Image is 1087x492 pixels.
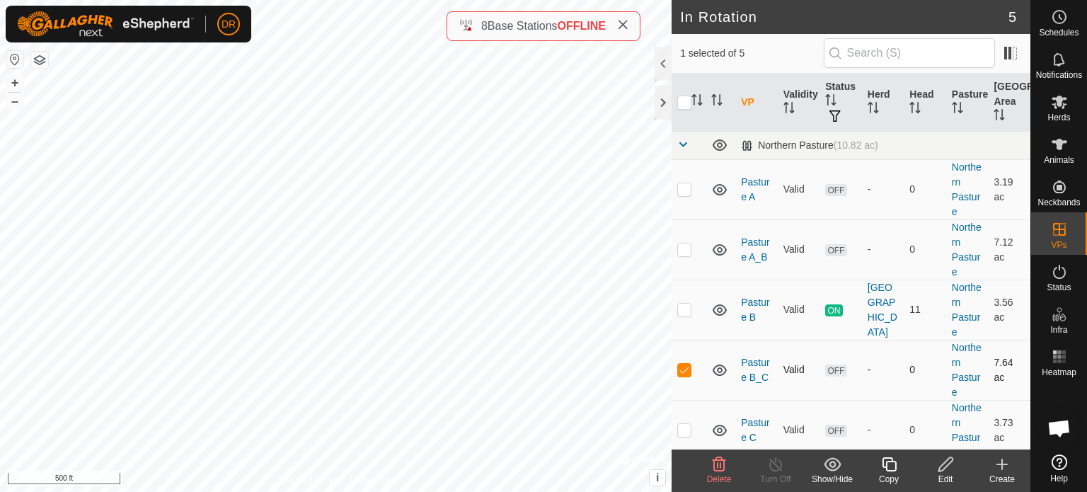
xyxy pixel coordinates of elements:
[825,365,846,377] span: OFF
[904,159,946,219] td: 0
[804,473,861,486] div: Show/Hide
[988,400,1030,460] td: 3.73 ac
[1008,6,1016,28] span: 5
[778,340,820,400] td: Valid
[1037,198,1080,207] span: Neckbands
[1039,28,1079,37] span: Schedules
[904,400,946,460] td: 0
[1050,326,1067,334] span: Infra
[6,51,23,68] button: Reset Map
[691,96,703,108] p-sorticon: Activate to sort
[952,104,963,115] p-sorticon: Activate to sort
[834,139,878,151] span: (10.82 ac)
[988,159,1030,219] td: 3.19 ac
[952,342,982,398] a: Northern Pasture
[868,280,899,340] div: [GEOGRAPHIC_DATA]
[909,104,921,115] p-sorticon: Activate to sort
[280,474,333,486] a: Privacy Policy
[558,20,606,32] span: OFFLINE
[904,74,946,132] th: Head
[650,470,665,486] button: i
[741,417,769,443] a: Pasture C
[904,219,946,280] td: 0
[952,161,982,217] a: Northern Pasture
[1044,156,1074,164] span: Animals
[1031,449,1087,488] a: Help
[988,219,1030,280] td: 7.12 ac
[1050,474,1068,483] span: Help
[778,74,820,132] th: Validity
[825,244,846,256] span: OFF
[824,38,995,68] input: Search (S)
[778,219,820,280] td: Valid
[868,423,899,437] div: -
[868,182,899,197] div: -
[741,357,769,383] a: Pasture B_C
[778,280,820,340] td: Valid
[222,17,236,32] span: DR
[735,74,778,132] th: VP
[741,236,769,263] a: Pasture A_B
[861,473,917,486] div: Copy
[904,280,946,340] td: 11
[680,8,1008,25] h2: In Rotation
[711,96,723,108] p-sorticon: Activate to sort
[707,474,732,484] span: Delete
[656,471,659,484] span: i
[6,93,23,110] button: –
[778,400,820,460] td: Valid
[862,74,904,132] th: Herd
[946,74,989,132] th: Pasture
[988,74,1030,132] th: [GEOGRAPHIC_DATA] Area
[680,46,823,61] span: 1 selected of 5
[747,473,804,486] div: Turn Off
[952,402,982,458] a: Northern Pasture
[868,104,879,115] p-sorticon: Activate to sort
[1036,71,1082,79] span: Notifications
[988,340,1030,400] td: 7.64 ac
[481,20,488,32] span: 8
[350,474,391,486] a: Contact Us
[778,159,820,219] td: Valid
[6,74,23,91] button: +
[17,11,194,37] img: Gallagher Logo
[974,473,1030,486] div: Create
[1042,368,1076,377] span: Heatmap
[917,473,974,486] div: Edit
[31,52,48,69] button: Map Layers
[1038,407,1081,450] div: Open chat
[825,96,836,108] p-sorticon: Activate to sort
[994,111,1005,122] p-sorticon: Activate to sort
[868,362,899,377] div: -
[741,297,769,323] a: Pasture B
[1047,283,1071,292] span: Status
[825,304,842,316] span: ON
[952,222,982,278] a: Northern Pasture
[819,74,862,132] th: Status
[1051,241,1066,249] span: VPs
[741,139,878,151] div: Northern Pasture
[1047,113,1070,122] span: Herds
[825,184,846,196] span: OFF
[783,104,795,115] p-sorticon: Activate to sort
[868,242,899,257] div: -
[988,280,1030,340] td: 3.56 ac
[904,340,946,400] td: 0
[488,20,558,32] span: Base Stations
[952,282,982,338] a: Northern Pasture
[741,176,769,202] a: Pasture A
[825,425,846,437] span: OFF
